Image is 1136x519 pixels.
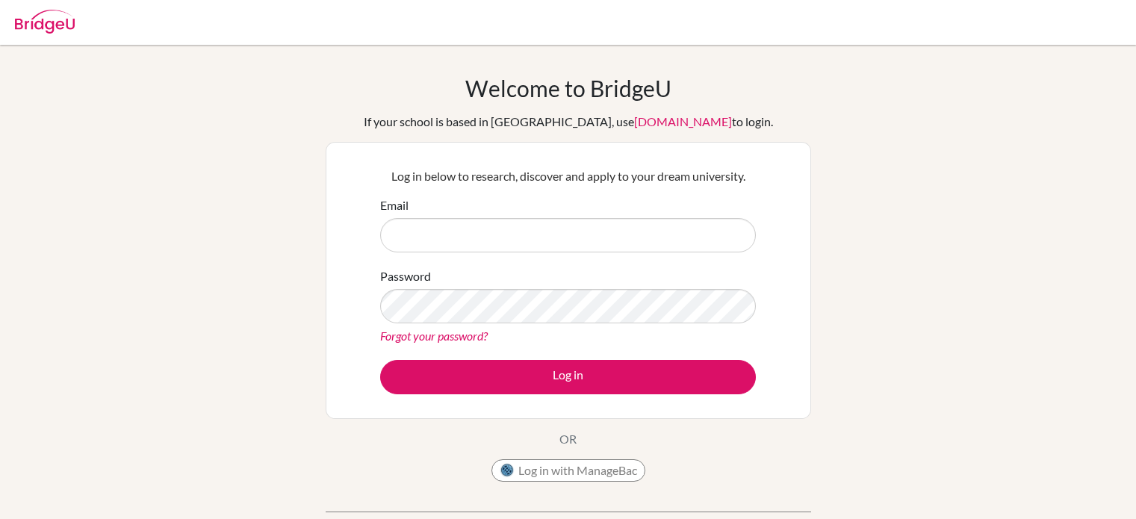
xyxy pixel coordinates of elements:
button: Log in with ManageBac [491,459,645,482]
label: Password [380,267,431,285]
a: [DOMAIN_NAME] [634,114,732,128]
p: Log in below to research, discover and apply to your dream university. [380,167,756,185]
p: OR [559,430,577,448]
div: If your school is based in [GEOGRAPHIC_DATA], use to login. [364,113,773,131]
img: Bridge-U [15,10,75,34]
a: Forgot your password? [380,329,488,343]
button: Log in [380,360,756,394]
h1: Welcome to BridgeU [465,75,671,102]
label: Email [380,196,409,214]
